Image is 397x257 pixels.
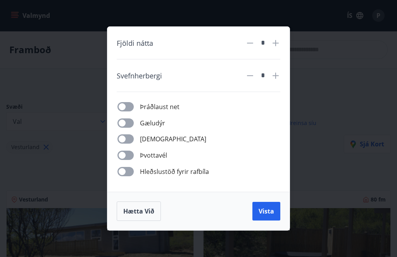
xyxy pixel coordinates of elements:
span: Vista [259,207,274,215]
span: Þvottavél [140,151,167,160]
span: Gæludýr [140,118,165,128]
span: Hleðslustöð fyrir rafbíla [140,167,209,176]
button: Vista [252,202,280,221]
span: Svefnherbergi [117,71,162,81]
span: Fjöldi nátta [117,38,153,48]
span: [DEMOGRAPHIC_DATA] [140,134,206,144]
button: Hætta við [117,201,161,221]
span: Þráðlaust net [140,102,180,111]
span: Hætta við [123,207,154,215]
